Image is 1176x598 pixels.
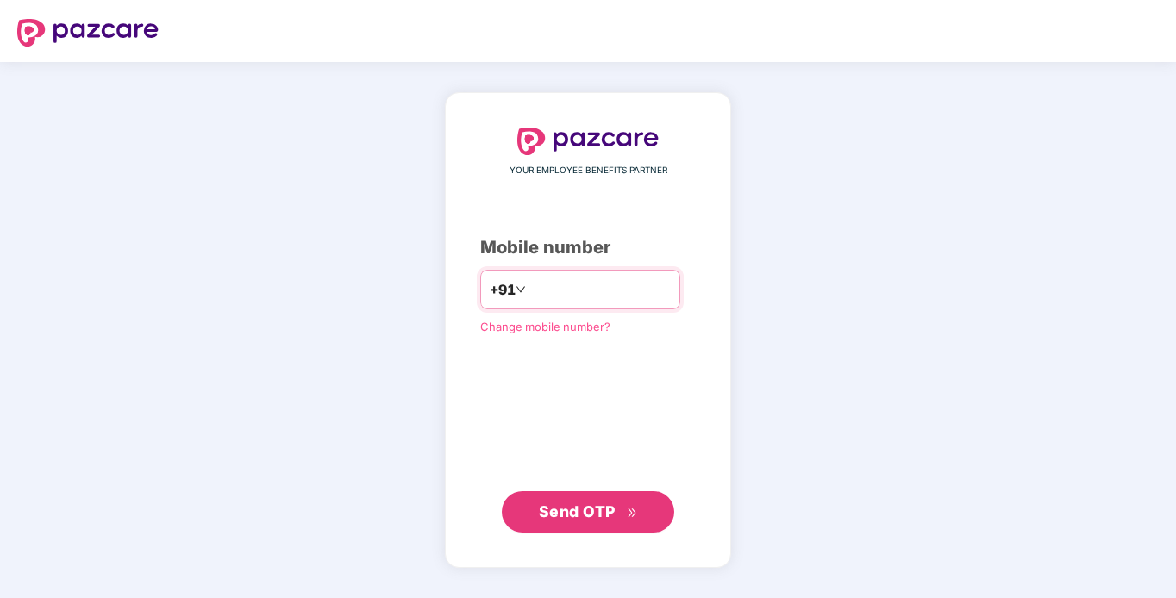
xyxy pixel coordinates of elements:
span: Send OTP [539,502,616,520]
div: Mobile number [480,234,696,261]
button: Send OTPdouble-right [502,491,674,533]
span: YOUR EMPLOYEE BENEFITS PARTNER [510,164,667,178]
span: +91 [490,279,516,301]
a: Change mobile number? [480,320,610,333]
img: logo [17,19,159,47]
span: down [516,284,526,295]
img: logo [517,128,659,155]
span: double-right [627,508,638,519]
